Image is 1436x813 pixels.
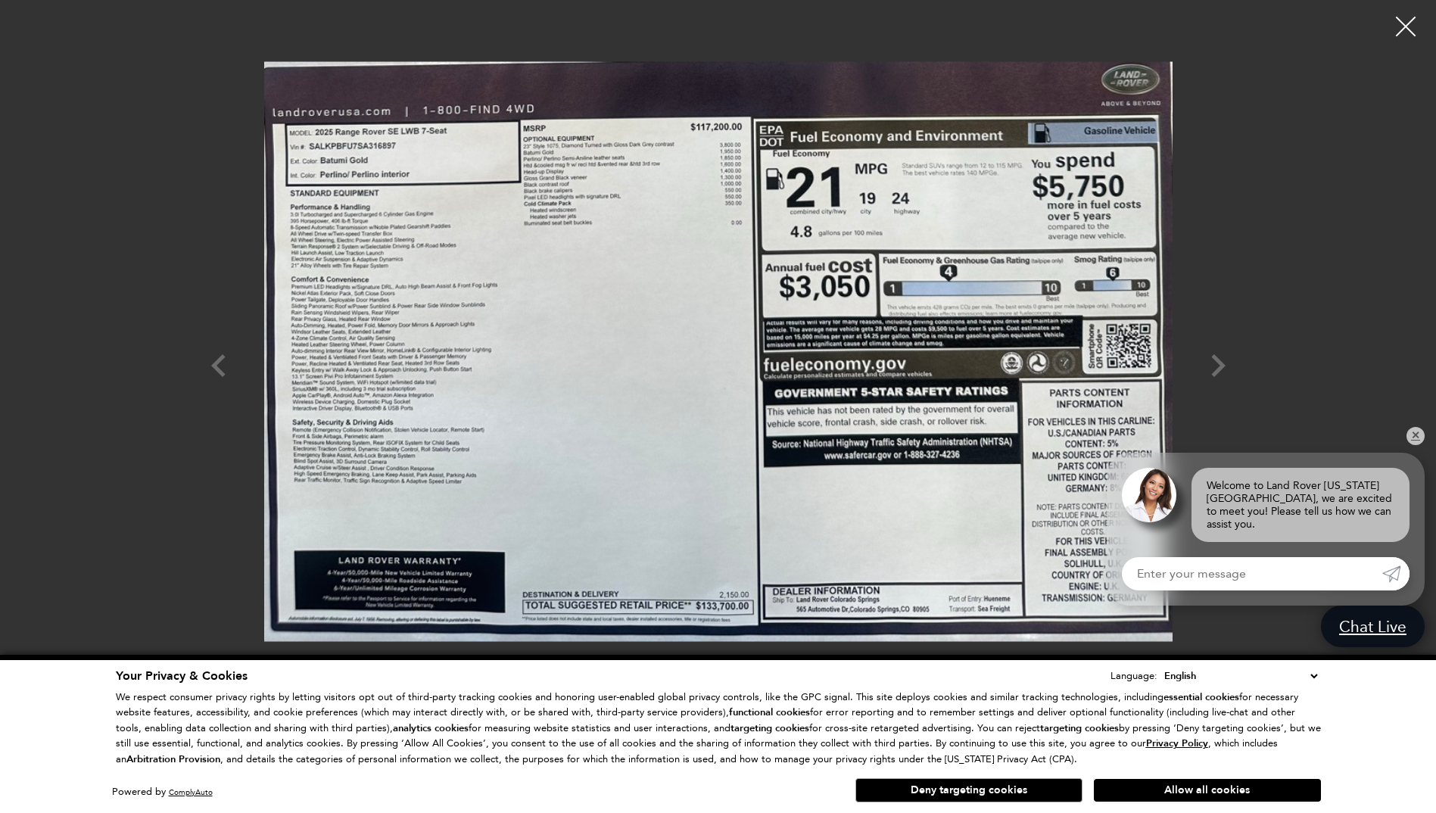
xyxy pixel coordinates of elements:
img: New 2025 Batumi Gold LAND ROVER SE image 1 [264,11,1173,692]
strong: Arbitration Provision [126,752,220,766]
p: We respect consumer privacy rights by letting visitors opt out of third-party tracking cookies an... [116,690,1321,768]
a: Submit [1382,557,1410,590]
div: Welcome to Land Rover [US_STATE][GEOGRAPHIC_DATA], we are excited to meet you! Please tell us how... [1191,468,1410,542]
strong: essential cookies [1163,690,1239,704]
span: Chat Live [1332,616,1414,637]
input: Enter your message [1122,557,1382,590]
strong: analytics cookies [393,721,469,735]
u: Privacy Policy [1146,737,1208,750]
strong: functional cookies [729,706,810,719]
strong: targeting cookies [730,721,809,735]
a: Chat Live [1321,606,1425,647]
div: Powered by [112,787,213,797]
button: Deny targeting cookies [855,778,1082,802]
span: Your Privacy & Cookies [116,668,248,684]
img: Agent profile photo [1122,468,1176,522]
div: Language: [1110,671,1157,681]
strong: targeting cookies [1040,721,1119,735]
select: Language Select [1160,668,1321,684]
a: ComplyAuto [169,787,213,797]
button: Allow all cookies [1094,779,1321,802]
